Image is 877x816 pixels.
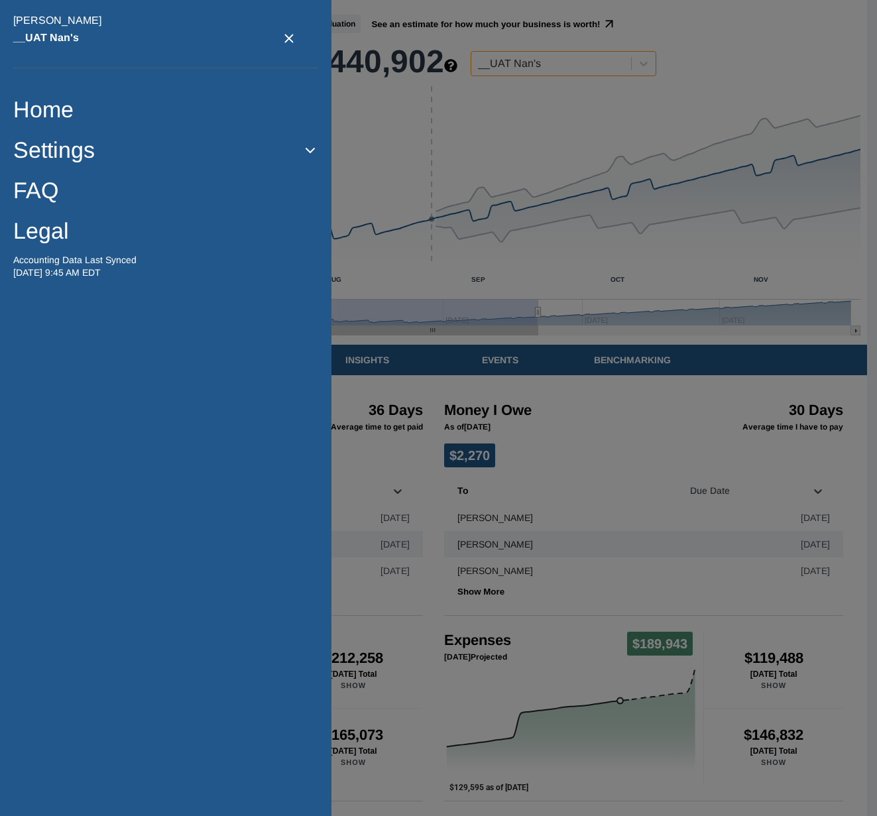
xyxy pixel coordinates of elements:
a: Home [13,96,318,123]
button: Settings [13,137,318,164]
p: [DATE] 9:45 AM EDT [13,266,318,280]
strong: __UAT Nan's [13,30,79,46]
p: [PERSON_NAME] [13,13,297,28]
button: close settings menu [281,30,297,46]
a: FAQ [13,177,318,204]
a: Legal [13,217,318,245]
p: Accounting Data Last Synced [13,254,318,267]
